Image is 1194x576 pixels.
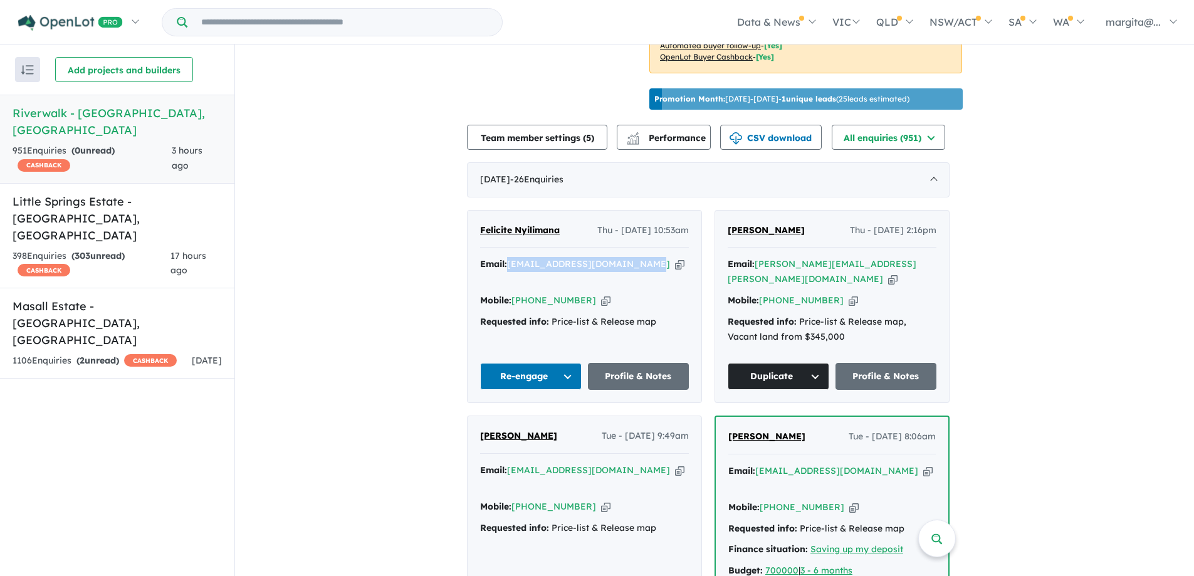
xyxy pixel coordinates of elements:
span: [PERSON_NAME] [728,431,805,442]
span: Felicite Nyilimana [480,224,560,236]
a: [PERSON_NAME] [480,429,557,444]
b: 1 unique leads [782,94,836,103]
div: Price-list & Release map [728,521,936,537]
div: Price-list & Release map [480,521,689,536]
button: CSV download [720,125,822,150]
strong: Email: [728,465,755,476]
a: 3 - 6 months [800,565,852,576]
button: Re-engage [480,363,582,390]
input: Try estate name, suburb, builder or developer [190,9,500,36]
div: [DATE] [467,162,950,197]
span: [PERSON_NAME] [728,224,805,236]
h5: Masall Estate - [GEOGRAPHIC_DATA] , [GEOGRAPHIC_DATA] [13,298,222,348]
h5: Riverwalk - [GEOGRAPHIC_DATA] , [GEOGRAPHIC_DATA] [13,105,222,139]
strong: ( unread) [71,250,125,261]
span: CASHBACK [18,159,70,172]
a: [PHONE_NUMBER] [760,501,844,513]
a: [EMAIL_ADDRESS][DOMAIN_NAME] [755,465,918,476]
strong: Email: [480,464,507,476]
button: All enquiries (951) [832,125,945,150]
span: [Yes] [764,41,782,50]
button: Performance [617,125,711,150]
strong: Mobile: [480,295,511,306]
a: Saving up my deposit [810,543,903,555]
span: 3 hours ago [172,145,202,171]
strong: Requested info: [728,316,797,327]
span: [DATE] [192,355,222,366]
a: [PERSON_NAME] [728,429,805,444]
span: 2 [80,355,85,366]
strong: Mobile: [728,501,760,513]
button: Copy [849,501,859,514]
p: [DATE] - [DATE] - ( 25 leads estimated) [654,93,909,105]
button: Copy [675,464,684,477]
span: 5 [586,132,591,144]
img: sort.svg [21,65,34,75]
span: [PERSON_NAME] [480,430,557,441]
div: Price-list & Release map [480,315,689,330]
button: Copy [923,464,933,478]
span: Performance [629,132,706,144]
span: CASHBACK [18,264,70,276]
a: 700000 [765,565,799,576]
strong: Budget: [728,565,763,576]
a: [EMAIL_ADDRESS][DOMAIN_NAME] [507,464,670,476]
span: Thu - [DATE] 2:16pm [850,223,936,238]
span: [Yes] [756,52,774,61]
h5: Little Springs Estate - [GEOGRAPHIC_DATA] , [GEOGRAPHIC_DATA] [13,193,222,244]
span: margita@... [1106,16,1161,28]
button: Team member settings (5) [467,125,607,150]
u: Automated buyer follow-up [660,41,761,50]
strong: Email: [728,258,755,270]
button: Copy [675,258,684,271]
a: [PHONE_NUMBER] [511,501,596,512]
span: Tue - [DATE] 8:06am [849,429,936,444]
a: Felicite Nyilimana [480,223,560,238]
span: - 26 Enquir ies [510,174,563,185]
span: Tue - [DATE] 9:49am [602,429,689,444]
button: Copy [601,294,610,307]
strong: Requested info: [728,523,797,534]
u: OpenLot Buyer Cashback [660,52,753,61]
a: [EMAIL_ADDRESS][DOMAIN_NAME] [507,258,670,270]
a: [PERSON_NAME][EMAIL_ADDRESS][PERSON_NAME][DOMAIN_NAME] [728,258,916,285]
img: bar-chart.svg [627,136,639,144]
span: Thu - [DATE] 10:53am [597,223,689,238]
strong: Mobile: [728,295,759,306]
a: [PHONE_NUMBER] [511,295,596,306]
button: Copy [849,294,858,307]
div: 398 Enquir ies [13,249,170,279]
strong: Finance situation: [728,543,808,555]
div: 1106 Enquir ies [13,353,177,369]
span: CASHBACK [124,354,177,367]
strong: Requested info: [480,316,549,327]
img: download icon [730,132,742,145]
strong: ( unread) [71,145,115,156]
span: 303 [75,250,90,261]
button: Add projects and builders [55,57,193,82]
a: [PHONE_NUMBER] [759,295,844,306]
strong: Email: [480,258,507,270]
strong: Mobile: [480,501,511,512]
b: Promotion Month: [654,94,725,103]
img: Openlot PRO Logo White [18,15,123,31]
span: 0 [75,145,80,156]
div: 951 Enquir ies [13,144,172,174]
button: Duplicate [728,363,829,390]
a: [PERSON_NAME] [728,223,805,238]
button: Copy [601,500,610,513]
strong: Requested info: [480,522,549,533]
img: line-chart.svg [627,132,639,139]
a: Profile & Notes [588,363,689,390]
div: Price-list & Release map, Vacant land from $345,000 [728,315,936,345]
span: 17 hours ago [170,250,206,276]
a: Profile & Notes [835,363,937,390]
button: Copy [888,273,898,286]
strong: ( unread) [76,355,119,366]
